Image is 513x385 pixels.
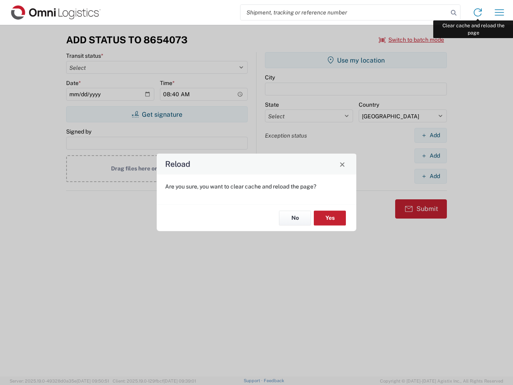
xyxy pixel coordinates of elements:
input: Shipment, tracking or reference number [240,5,448,20]
button: No [279,211,311,225]
h4: Reload [165,158,190,170]
p: Are you sure, you want to clear cache and reload the page? [165,183,348,190]
button: Close [337,158,348,170]
button: Yes [314,211,346,225]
